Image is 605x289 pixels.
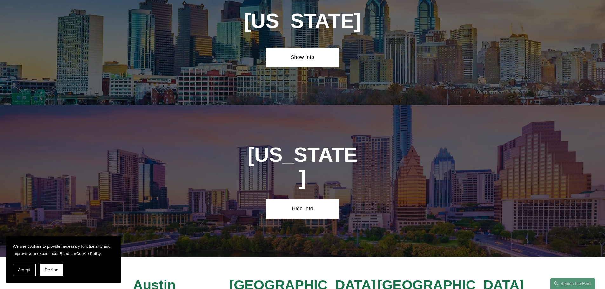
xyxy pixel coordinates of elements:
h1: [US_STATE] [247,143,358,190]
button: Accept [13,264,36,276]
section: Cookie banner [6,236,121,283]
h1: [US_STATE] [210,10,395,33]
span: Decline [45,268,58,272]
a: Cookie Policy [76,251,101,256]
a: Show Info [266,48,339,67]
p: We use cookies to provide necessary functionality and improve your experience. Read our . [13,243,114,257]
a: Search this site [550,278,595,289]
a: Hide Info [266,199,339,218]
button: Decline [40,264,63,276]
span: Accept [18,268,30,272]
